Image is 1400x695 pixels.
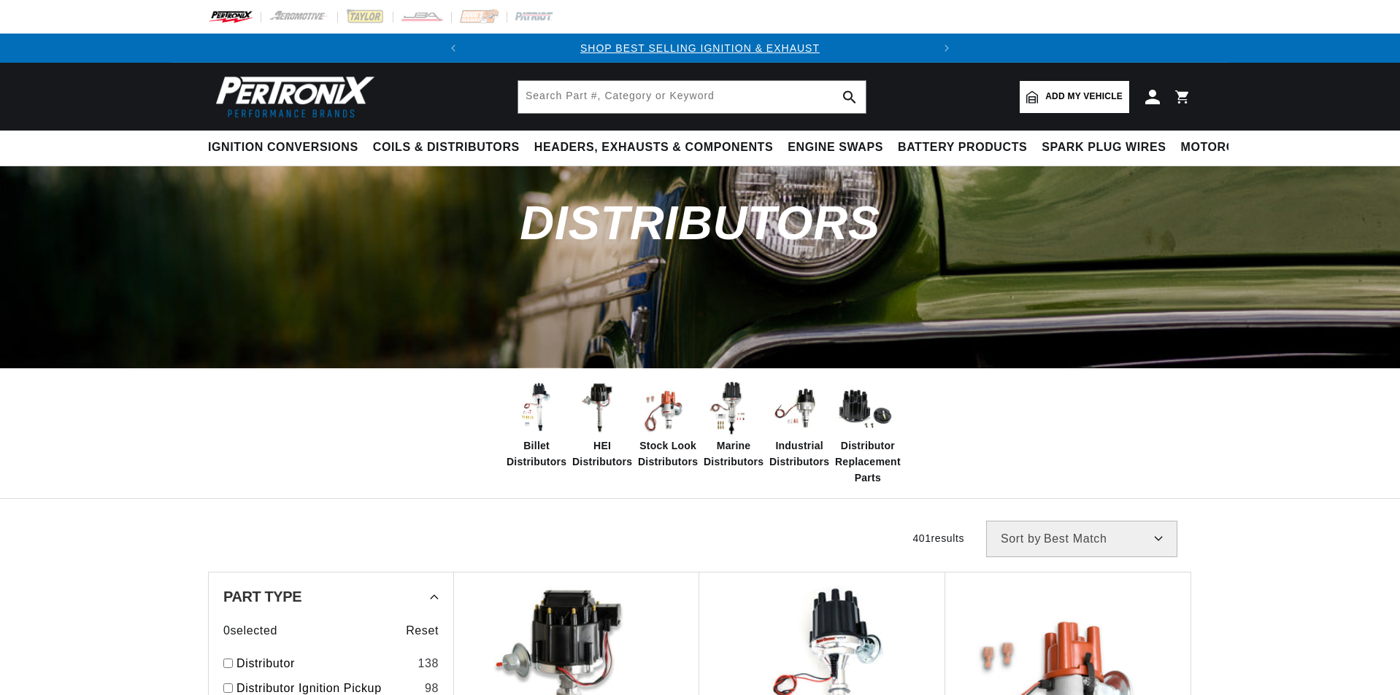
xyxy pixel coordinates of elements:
span: Distributor Replacement Parts [835,438,901,486]
img: Stock Look Distributors [638,379,696,438]
summary: Spark Plug Wires [1034,131,1173,165]
div: 138 [418,654,439,673]
summary: Engine Swaps [780,131,891,165]
img: Billet Distributors [507,379,565,438]
img: Industrial Distributors [769,379,828,438]
span: 0 selected [223,621,277,640]
span: Part Type [223,589,301,604]
span: HEI Distributors [572,438,632,470]
span: Battery Products [898,140,1027,155]
span: Stock Look Distributors [638,438,698,470]
span: Distributors [520,196,880,249]
a: Add my vehicle [1020,81,1129,113]
span: Industrial Distributors [769,438,829,470]
img: Pertronix [208,71,376,122]
a: Industrial Distributors Industrial Distributors [769,379,828,470]
span: Sort by [1001,533,1041,545]
input: Search Part #, Category or Keyword [518,81,866,113]
span: Marine Distributors [704,438,764,470]
span: Coils & Distributors [373,140,520,155]
div: 1 of 2 [468,40,932,56]
a: Marine Distributors Marine Distributors [704,379,762,470]
span: Billet Distributors [507,438,566,470]
button: Translation missing: en.sections.announcements.next_announcement [932,34,961,63]
summary: Battery Products [891,131,1034,165]
span: 401 results [912,532,964,544]
summary: Motorcycle [1174,131,1275,165]
div: Announcement [468,40,932,56]
button: search button [834,81,866,113]
a: SHOP BEST SELLING IGNITION & EXHAUST [580,42,820,54]
summary: Coils & Distributors [366,131,527,165]
a: Stock Look Distributors Stock Look Distributors [638,379,696,470]
img: HEI Distributors [572,379,631,438]
img: Marine Distributors [704,379,762,438]
span: Add my vehicle [1045,90,1123,104]
span: Engine Swaps [788,140,883,155]
summary: Ignition Conversions [208,131,366,165]
a: HEI Distributors HEI Distributors [572,379,631,470]
a: Distributor Replacement Parts Distributor Replacement Parts [835,379,893,486]
span: Spark Plug Wires [1042,140,1166,155]
slideshow-component: Translation missing: en.sections.announcements.announcement_bar [172,34,1228,63]
a: Billet Distributors Billet Distributors [507,379,565,470]
select: Sort by [986,521,1177,557]
span: Ignition Conversions [208,140,358,155]
span: Motorcycle [1181,140,1268,155]
img: Distributor Replacement Parts [835,379,893,438]
a: Distributor [236,654,412,673]
span: Headers, Exhausts & Components [534,140,773,155]
summary: Headers, Exhausts & Components [527,131,780,165]
button: Translation missing: en.sections.announcements.previous_announcement [439,34,468,63]
span: Reset [406,621,439,640]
